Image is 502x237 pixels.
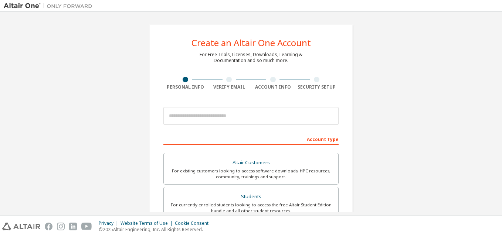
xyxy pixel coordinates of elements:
[45,223,52,230] img: facebook.svg
[99,226,213,233] p: © 2025 Altair Engineering, Inc. All Rights Reserved.
[81,223,92,230] img: youtube.svg
[168,192,334,202] div: Students
[295,84,339,90] div: Security Setup
[163,84,207,90] div: Personal Info
[251,84,295,90] div: Account Info
[191,38,311,47] div: Create an Altair One Account
[69,223,77,230] img: linkedin.svg
[200,52,302,63] div: For Free Trials, Licenses, Downloads, Learning & Documentation and so much more.
[99,220,121,226] div: Privacy
[168,202,334,214] div: For currently enrolled students looking to access the free Altair Student Edition bundle and all ...
[2,223,40,230] img: altair_logo.svg
[168,168,334,180] div: For existing customers looking to access software downloads, HPC resources, community, trainings ...
[175,220,213,226] div: Cookie Consent
[207,84,251,90] div: Verify Email
[4,2,96,10] img: Altair One
[57,223,65,230] img: instagram.svg
[121,220,175,226] div: Website Terms of Use
[163,133,339,145] div: Account Type
[168,158,334,168] div: Altair Customers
